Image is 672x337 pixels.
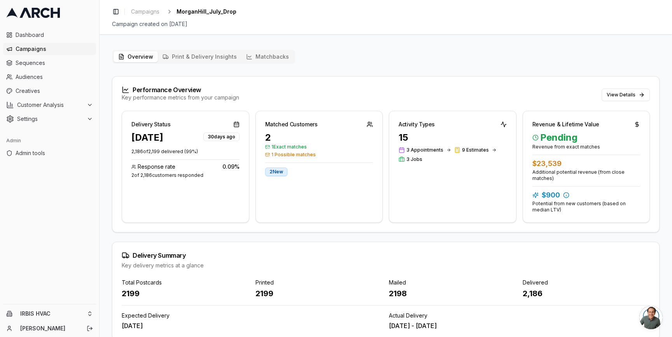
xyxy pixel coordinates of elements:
[131,120,171,128] div: Delivery Status
[122,86,239,94] div: Performance Overview
[265,120,318,128] div: Matched Customers
[131,148,240,155] p: 2,186 of 2,199 delivered ( 99 %)
[389,312,650,320] div: Actual Delivery
[639,306,663,329] a: Open chat
[532,158,640,169] div: $23,539
[3,85,96,97] a: Creatives
[406,147,443,153] span: 3 Appointments
[122,262,650,269] div: Key delivery metrics at a glance
[128,6,163,17] a: Campaigns
[532,190,640,201] div: $900
[265,144,373,150] span: 1 Exact matches
[122,321,383,330] div: [DATE]
[399,120,435,128] div: Activity Types
[16,87,93,95] span: Creatives
[255,279,383,286] div: Printed
[3,147,96,159] a: Admin tools
[3,134,96,147] div: Admin
[3,71,96,83] a: Audiences
[177,8,236,16] span: MorganHill_July_Drop
[20,325,78,332] a: [PERSON_NAME]
[131,172,240,178] div: 2 of 2,186 customers responded
[128,6,236,17] nav: breadcrumb
[3,307,96,320] button: IRBIS HVAC
[203,133,240,141] div: 30 days ago
[532,169,640,182] div: Additional potential revenue (from close matches)
[16,31,93,39] span: Dashboard
[112,20,660,28] div: Campaign created on [DATE]
[17,101,84,109] span: Customer Analysis
[122,251,650,259] div: Delivery Summary
[406,156,422,162] span: 3 Jobs
[122,94,239,101] div: Key performance metrics from your campaign
[602,89,650,101] button: View Details
[3,113,96,125] button: Settings
[265,152,373,158] span: 1 Possible matches
[158,51,241,62] button: Print & Delivery Insights
[532,131,640,144] span: Pending
[16,149,93,157] span: Admin tools
[255,288,383,299] div: 2199
[222,163,240,171] span: 0.09 %
[16,45,93,53] span: Campaigns
[122,288,249,299] div: 2199
[114,51,158,62] button: Overview
[532,144,640,150] div: Revenue from exact matches
[3,57,96,69] a: Sequences
[399,131,507,144] div: 15
[131,131,163,144] div: [DATE]
[138,163,175,171] span: Response rate
[122,279,249,286] div: Total Postcards
[3,29,96,41] a: Dashboard
[389,288,516,299] div: 2198
[122,312,383,320] div: Expected Delivery
[523,288,650,299] div: 2,186
[17,115,84,123] span: Settings
[462,147,489,153] span: 9 Estimates
[532,120,600,128] div: Revenue & Lifetime Value
[389,321,650,330] div: [DATE] - [DATE]
[265,131,373,144] div: 2
[203,131,240,141] button: 30days ago
[532,201,640,213] div: Potential from new customers (based on median LTV)
[265,168,287,176] div: 2 New
[84,323,95,334] button: Log out
[3,99,96,111] button: Customer Analysis
[20,310,84,317] span: IRBIS HVAC
[523,279,650,286] div: Delivered
[16,59,93,67] span: Sequences
[16,73,93,81] span: Audiences
[389,279,516,286] div: Mailed
[131,8,159,16] span: Campaigns
[241,51,294,62] button: Matchbacks
[3,43,96,55] a: Campaigns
